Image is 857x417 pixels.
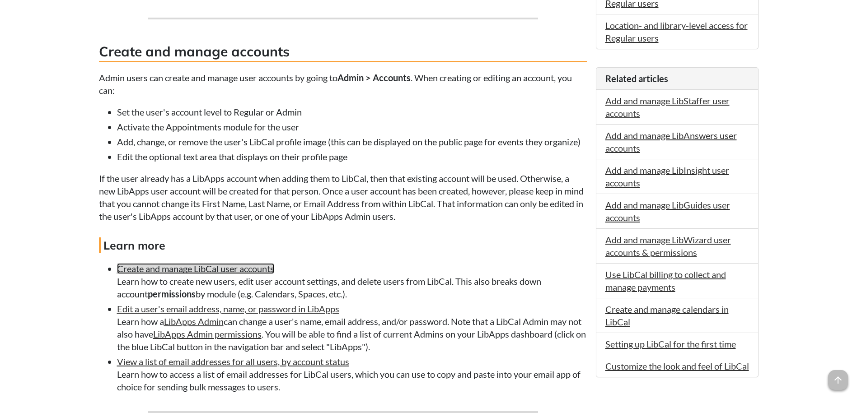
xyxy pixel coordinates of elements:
[99,42,587,62] h3: Create and manage accounts
[117,302,587,353] li: Learn how a can change a user's name, email address, and/or password. Note that a LibCal Admin ma...
[605,269,726,292] a: Use LibCal billing to collect and manage payments
[153,329,262,339] a: LibApps Admin permissions
[99,71,587,97] p: Admin users can create and manage user accounts by going to . When creating or editing an account...
[117,135,587,148] li: Add, change, or remove the user's LibCal profile image (this can be displayed on the public page ...
[605,95,730,119] a: Add and manage LibStaffer user accounts
[605,20,748,43] a: Location- and library-level access for Regular users
[117,262,587,300] li: Learn how to create new users, edit user account settings, and delete users from LibCal. This als...
[99,172,587,222] p: If the user already has a LibApps account when adding them to LibCal, then that existing account ...
[605,199,730,223] a: Add and manage LibGuides user accounts
[117,150,587,163] li: Edit the optional text area that displays on their profile page
[117,355,587,393] li: Learn how to access a list of email addresses for LibCal users, which you can use to copy and pas...
[148,288,196,299] strong: permissions
[605,130,737,153] a: Add and manage LibAnswers user accounts
[605,361,749,371] a: Customize the look and feel of LibCal
[605,73,668,84] span: Related articles
[828,370,848,390] span: arrow_upward
[164,316,224,327] a: LibApps Admin
[99,237,587,253] h4: Learn more
[117,356,349,367] a: View a list of email addresses for all users, by account status
[117,303,339,314] a: Edit a user's email address, name, or password in LibApps
[828,371,848,382] a: arrow_upward
[117,106,587,118] li: Set the user's account level to Regular or Admin
[117,263,274,274] a: Create and manage LibCal user accounts
[605,234,731,258] a: Add and manage LibWizard user accounts & permissions
[117,120,587,133] li: Activate the Appointments module for the user
[605,165,729,188] a: Add and manage LibInsight user accounts
[605,338,736,349] a: Setting up LibCal for the first time
[605,304,729,327] a: Create and manage calendars in LibCal
[337,72,411,83] strong: Admin > Accounts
